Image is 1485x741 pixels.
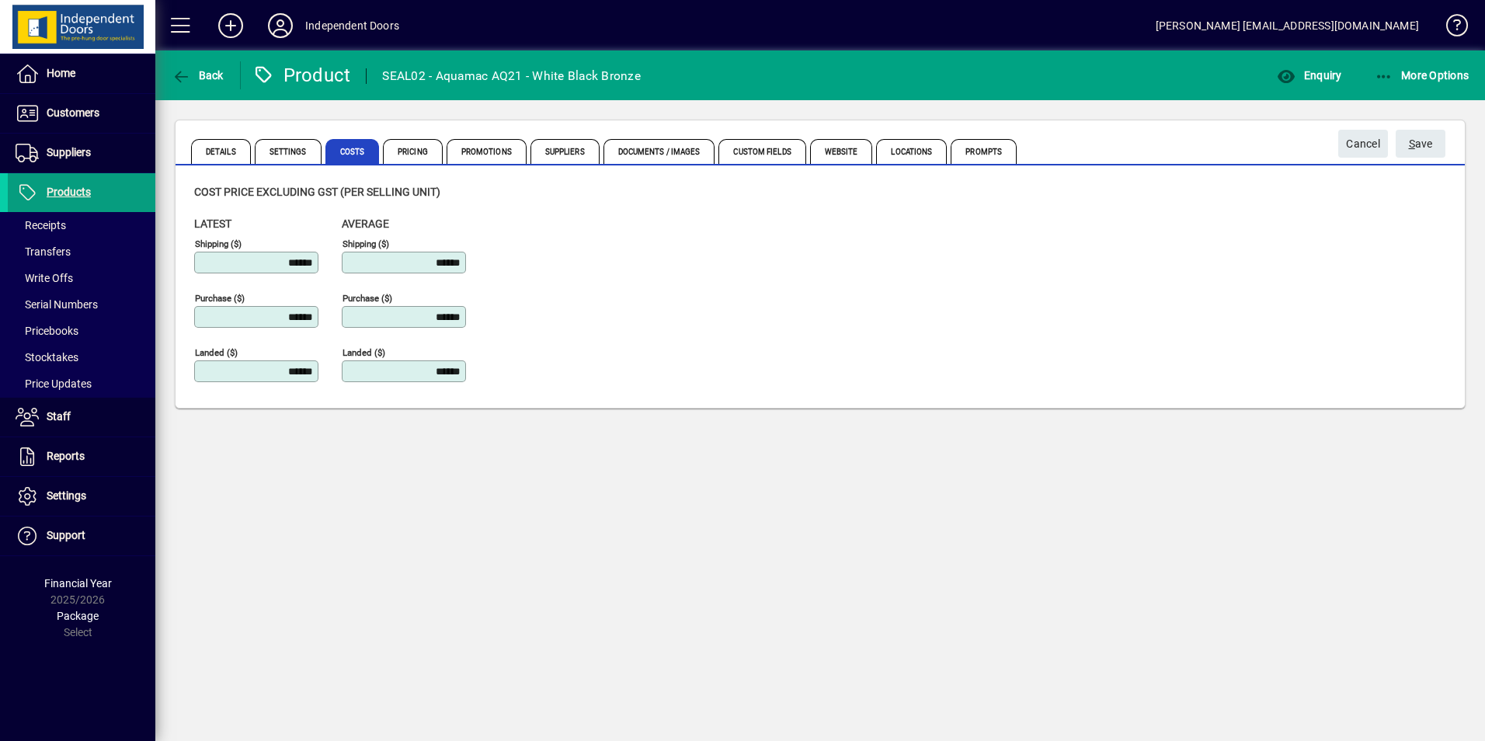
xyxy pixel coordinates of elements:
div: Independent Doors [305,13,399,38]
span: S [1409,137,1415,150]
span: ave [1409,131,1433,157]
a: Settings [8,477,155,516]
mat-label: Purchase ($) [195,293,245,304]
a: Stocktakes [8,344,155,370]
span: Documents / Images [603,139,715,164]
a: Suppliers [8,134,155,172]
a: Customers [8,94,155,133]
a: Write Offs [8,265,155,291]
span: Price Updates [16,377,92,390]
span: Reports [47,450,85,462]
mat-label: Purchase ($) [343,293,392,304]
span: Promotions [447,139,527,164]
a: Price Updates [8,370,155,397]
span: Staff [47,410,71,423]
span: Pricing [383,139,443,164]
a: Support [8,517,155,555]
button: Save [1396,130,1445,158]
button: Profile [256,12,305,40]
a: Receipts [8,212,155,238]
a: Pricebooks [8,318,155,344]
span: Locations [876,139,947,164]
span: Prompts [951,139,1017,164]
a: Staff [8,398,155,437]
span: Details [191,139,251,164]
span: Back [172,69,224,82]
a: Home [8,54,155,93]
span: Latest [194,217,231,230]
span: Website [810,139,873,164]
span: Transfers [16,245,71,258]
span: Pricebooks [16,325,78,337]
span: Cost price excluding GST (per selling unit) [194,186,440,198]
span: Settings [47,489,86,502]
button: Enquiry [1273,61,1345,89]
button: Add [206,12,256,40]
mat-label: Landed ($) [343,347,385,358]
span: Cancel [1346,131,1380,157]
mat-label: Shipping ($) [343,238,389,249]
span: Custom Fields [718,139,805,164]
a: Reports [8,437,155,476]
span: Support [47,529,85,541]
mat-label: Landed ($) [195,347,238,358]
span: Costs [325,139,380,164]
span: Financial Year [44,577,112,590]
span: Serial Numbers [16,298,98,311]
a: Knowledge Base [1435,3,1466,54]
span: Settings [255,139,322,164]
span: Receipts [16,219,66,231]
mat-label: Shipping ($) [195,238,242,249]
span: Package [57,610,99,622]
span: Products [47,186,91,198]
span: Customers [47,106,99,119]
div: Product [252,63,351,88]
span: Average [342,217,389,230]
div: [PERSON_NAME] [EMAIL_ADDRESS][DOMAIN_NAME] [1156,13,1419,38]
span: Stocktakes [16,351,78,364]
span: Suppliers [530,139,600,164]
span: Home [47,67,75,79]
span: Write Offs [16,272,73,284]
button: Cancel [1338,130,1388,158]
span: Suppliers [47,146,91,158]
button: Back [168,61,228,89]
button: More Options [1371,61,1473,89]
a: Serial Numbers [8,291,155,318]
div: SEAL02 - Aquamac AQ21 - White Black Bronze [382,64,641,89]
a: Transfers [8,238,155,265]
span: Enquiry [1277,69,1341,82]
span: More Options [1375,69,1469,82]
app-page-header-button: Back [155,61,241,89]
